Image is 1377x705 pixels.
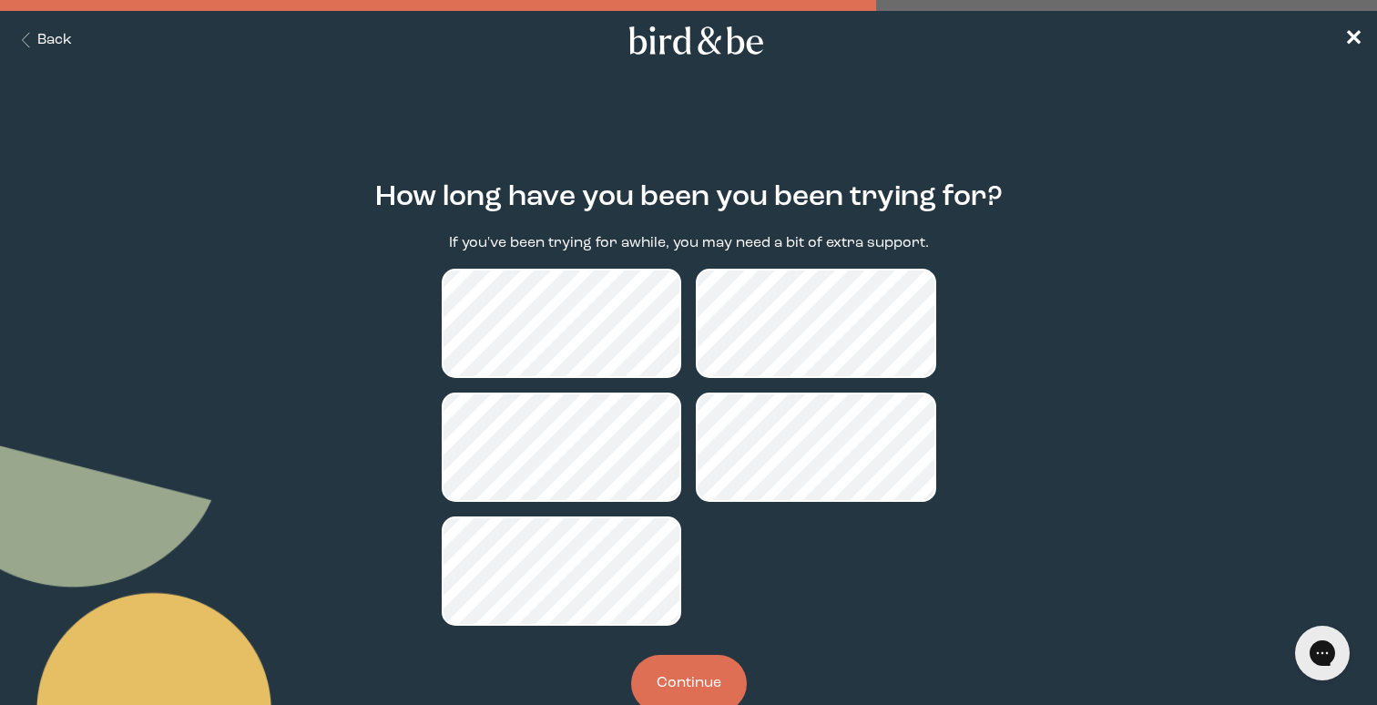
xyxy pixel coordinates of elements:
iframe: Gorgias live chat messenger [1286,619,1359,687]
a: ✕ [1344,25,1362,56]
span: ✕ [1344,29,1362,51]
button: Back Button [15,30,72,51]
p: If you've been trying for awhile, you may need a bit of extra support. [449,233,929,254]
h2: How long have you been you been trying for? [375,177,1003,219]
